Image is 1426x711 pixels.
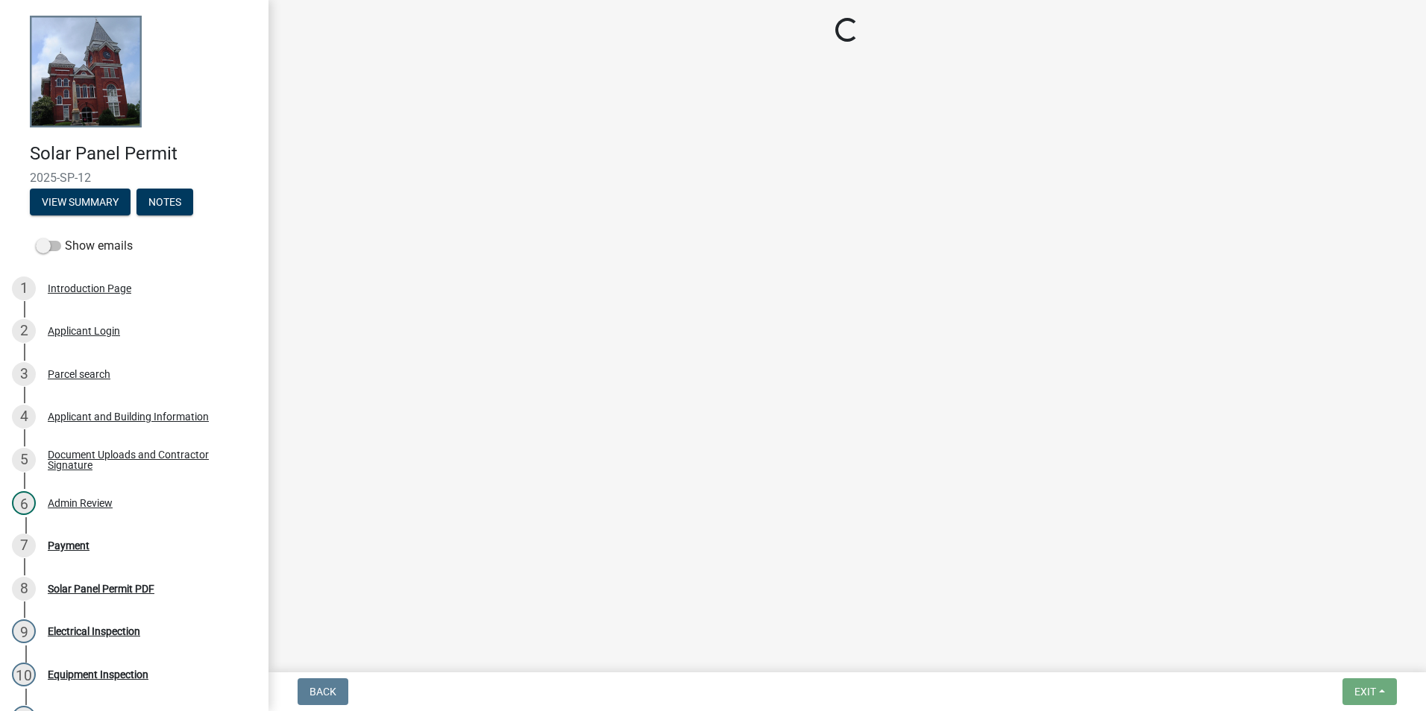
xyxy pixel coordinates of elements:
[12,619,36,643] div: 9
[12,663,36,686] div: 10
[48,498,113,508] div: Admin Review
[48,626,140,636] div: Electrical Inspection
[1342,678,1397,705] button: Exit
[30,16,142,127] img: Talbot County, Georgia
[12,448,36,472] div: 5
[136,197,193,209] wm-modal-confirm: Notes
[48,326,120,336] div: Applicant Login
[48,283,131,294] div: Introduction Page
[12,276,36,300] div: 1
[310,686,336,698] span: Back
[30,171,239,185] span: 2025-SP-12
[48,369,110,379] div: Parcel search
[12,534,36,557] div: 7
[48,449,245,470] div: Document Uploads and Contractor Signature
[48,540,89,551] div: Payment
[12,577,36,601] div: 8
[36,237,133,255] label: Show emails
[30,143,257,165] h4: Solar Panel Permit
[30,189,131,215] button: View Summary
[1354,686,1376,698] span: Exit
[48,411,209,422] div: Applicant and Building Information
[136,189,193,215] button: Notes
[298,678,348,705] button: Back
[12,319,36,343] div: 2
[12,405,36,429] div: 4
[48,669,148,680] div: Equipment Inspection
[48,584,154,594] div: Solar Panel Permit PDF
[12,362,36,386] div: 3
[12,491,36,515] div: 6
[30,197,131,209] wm-modal-confirm: Summary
